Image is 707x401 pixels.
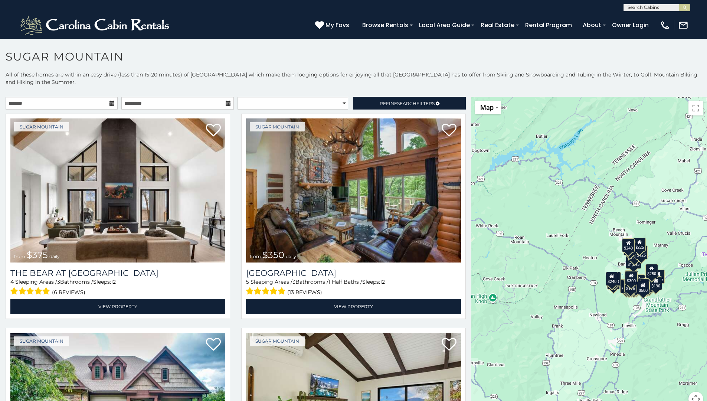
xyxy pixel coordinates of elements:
[645,264,658,278] div: $250
[14,122,69,131] a: Sugar Mountain
[632,274,645,288] div: $200
[325,20,349,30] span: My Favs
[579,19,605,32] a: About
[250,122,305,131] a: Sugar Mountain
[688,101,703,115] button: Toggle fullscreen view
[353,97,465,110] a: RefineSearchFilters
[10,278,225,297] div: Sleeping Areas / Bathrooms / Sleeps:
[442,123,456,138] a: Add to favorites
[49,254,60,259] span: daily
[380,278,385,285] span: 12
[111,278,116,285] span: 12
[477,19,518,32] a: Real Estate
[14,336,69,346] a: Sugar Mountain
[660,20,670,30] img: phone-regular-white.png
[635,245,648,260] div: $125
[10,118,225,263] img: The Bear At Sugar Mountain
[624,279,637,293] div: $175
[625,271,638,285] div: $300
[606,272,618,286] div: $240
[287,287,322,297] span: (13 reviews)
[52,287,85,297] span: (6 reviews)
[678,20,688,30] img: mail-regular-white.png
[250,254,261,259] span: from
[14,254,25,259] span: from
[380,101,435,106] span: Refine Filters
[10,268,225,278] h3: The Bear At Sugar Mountain
[292,278,295,285] span: 3
[246,268,461,278] a: [GEOGRAPHIC_DATA]
[622,238,635,252] div: $240
[623,280,636,294] div: $155
[521,19,576,32] a: Rental Program
[641,278,653,293] div: $195
[608,19,652,32] a: Owner Login
[262,250,284,260] span: $350
[315,20,351,30] a: My Favs
[480,104,494,111] span: Map
[27,250,48,260] span: $375
[650,276,662,290] div: $190
[19,14,173,36] img: White-1-2.png
[634,238,646,252] div: $225
[246,118,461,263] img: Grouse Moor Lodge
[206,123,221,138] a: Add to favorites
[250,336,305,346] a: Sugar Mountain
[10,118,225,263] a: The Bear At Sugar Mountain from $375 daily
[10,278,14,285] span: 4
[328,278,362,285] span: 1 Half Baths /
[625,270,637,284] div: $190
[206,337,221,353] a: Add to favorites
[57,278,60,285] span: 3
[359,19,412,32] a: Browse Rentals
[397,101,416,106] span: Search
[246,278,249,285] span: 5
[246,118,461,263] a: Grouse Moor Lodge from $350 daily
[10,299,225,314] a: View Property
[652,270,665,284] div: $155
[626,255,641,269] div: $1,095
[246,299,461,314] a: View Property
[286,254,296,259] span: daily
[10,268,225,278] a: The Bear At [GEOGRAPHIC_DATA]
[246,278,461,297] div: Sleeping Areas / Bathrooms / Sleeps:
[637,281,649,295] div: $500
[442,337,456,353] a: Add to favorites
[475,101,501,114] button: Change map style
[246,268,461,278] h3: Grouse Moor Lodge
[415,19,474,32] a: Local Area Guide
